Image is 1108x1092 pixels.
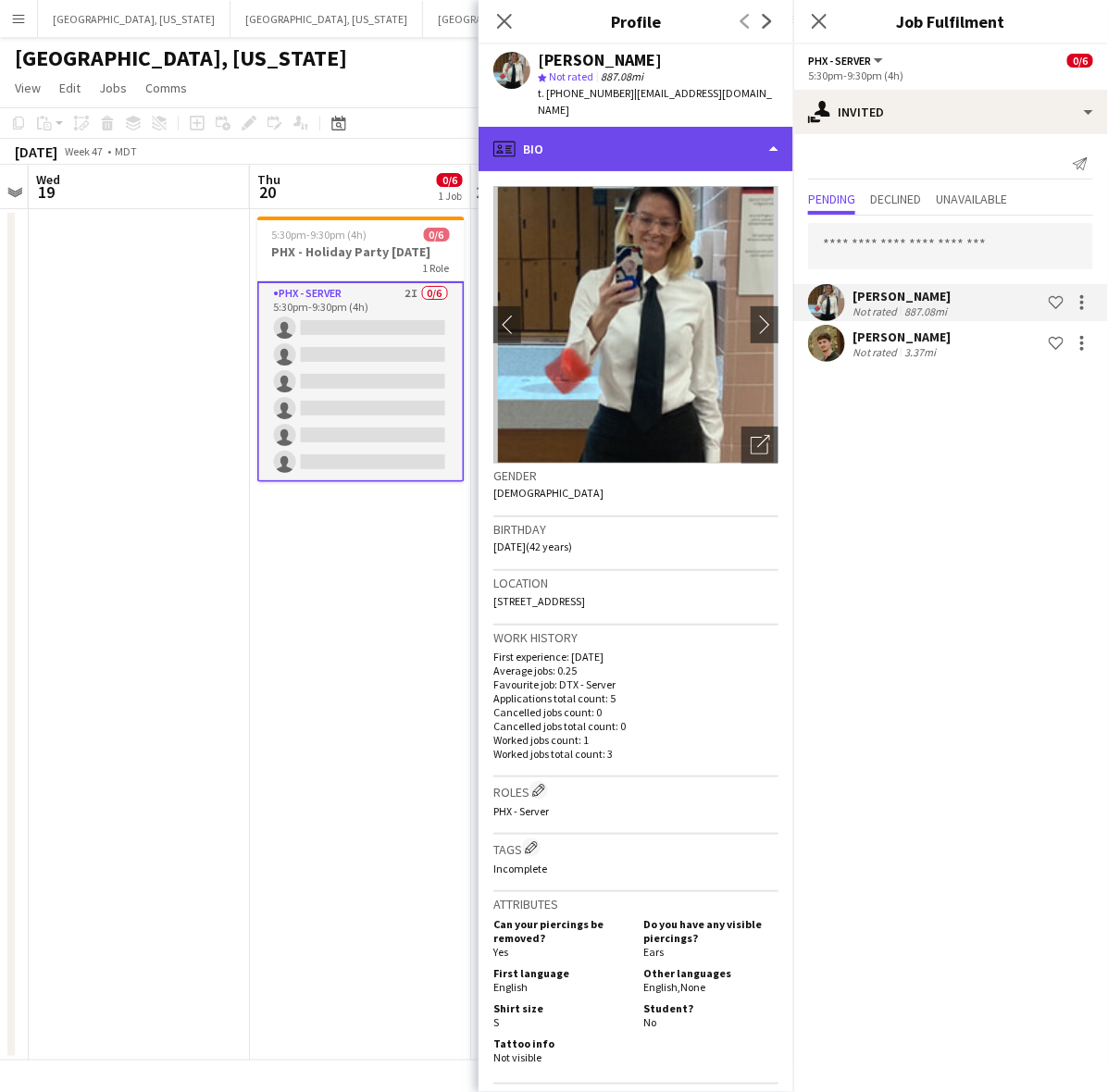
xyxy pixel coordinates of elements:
span: PHX - Server [493,804,549,818]
div: 5:30pm-9:30pm (4h) [808,68,1093,82]
h5: Other languages [643,966,778,980]
span: S [493,1015,499,1029]
img: Crew avatar or photo [493,186,778,464]
button: [GEOGRAPHIC_DATA], [US_STATE] [38,1,230,37]
p: Cancelled jobs total count: 0 [493,719,778,733]
div: 3.37mi [901,345,940,359]
span: Unavailable [936,192,1007,205]
span: English , [643,980,680,994]
h1: [GEOGRAPHIC_DATA], [US_STATE] [15,44,347,72]
span: 1 Role [423,261,450,275]
h5: Do you have any visible piercings? [643,917,778,945]
span: 0/6 [437,173,463,187]
span: t. [PHONE_NUMBER] [538,86,634,100]
span: Not rated [549,69,593,83]
button: [GEOGRAPHIC_DATA], [US_STATE] [230,1,423,37]
h3: PHX - Holiday Party [DATE] [257,243,465,260]
a: View [7,76,48,100]
span: 0/6 [1067,54,1093,68]
span: Pending [808,192,855,205]
span: Comms [145,80,187,96]
span: Ears [643,945,664,959]
span: [DEMOGRAPHIC_DATA] [493,486,604,500]
div: 1 Job [438,189,462,203]
span: [DATE] (42 years) [493,540,572,553]
h3: Roles [493,781,778,800]
p: Incomplete [493,862,778,875]
h3: Tags [493,838,778,858]
span: Thu [257,171,280,188]
div: Invited [793,90,1108,134]
div: [DATE] [15,143,57,161]
div: [PERSON_NAME] [853,329,951,345]
h3: Birthday [493,521,778,538]
h5: Can your piercings be removed? [493,917,629,945]
span: 21 [476,181,493,203]
h5: First language [493,966,629,980]
p: Worked jobs count: 1 [493,733,778,747]
p: Cancelled jobs count: 0 [493,705,778,719]
p: Average jobs: 0.25 [493,664,778,677]
h3: Work history [493,629,778,646]
span: View [15,80,41,96]
span: No [643,1015,656,1029]
span: Edit [59,80,81,96]
button: [GEOGRAPHIC_DATA], [US_STATE] [423,1,616,37]
a: Edit [52,76,88,100]
div: MDT [115,144,137,158]
span: Wed [36,171,60,188]
span: 19 [33,181,60,203]
div: 887.08mi [901,304,951,318]
span: None [680,980,705,994]
span: Yes [493,945,508,959]
p: First experience: [DATE] [493,650,778,664]
span: | [EMAIL_ADDRESS][DOMAIN_NAME] [538,86,772,117]
span: 5:30pm-9:30pm (4h) [272,228,367,242]
p: Applications total count: 5 [493,691,778,705]
span: 20 [255,181,280,203]
a: Jobs [92,76,134,100]
div: Bio [479,127,793,171]
h3: Location [493,575,778,591]
p: Worked jobs total count: 3 [493,747,778,761]
span: [STREET_ADDRESS] [493,594,585,608]
h3: Gender [493,467,778,484]
span: Jobs [99,80,127,96]
h5: Shirt size [493,1001,629,1015]
span: Declined [870,192,921,205]
span: PHX - Server [808,54,871,68]
span: 0/6 [424,228,450,242]
span: Week 47 [61,144,107,158]
h3: Profile [479,9,793,33]
a: Comms [138,76,194,100]
h5: Student? [643,1001,778,1015]
h3: Job Fulfilment [793,9,1108,33]
h3: Attributes [493,896,778,912]
div: Open photos pop-in [741,427,778,464]
span: 887.08mi [597,69,647,83]
app-card-role: PHX - Server2I0/65:30pm-9:30pm (4h) [257,281,465,482]
p: Favourite job: DTX - Server [493,677,778,691]
div: Not rated [853,345,901,359]
app-job-card: 5:30pm-9:30pm (4h)0/6PHX - Holiday Party [DATE]1 RolePHX - Server2I0/65:30pm-9:30pm (4h) [257,217,465,482]
div: Not rated [853,304,901,318]
div: [PERSON_NAME] [538,52,662,68]
div: [PERSON_NAME] [853,288,951,304]
span: English [493,980,528,994]
h5: Tattoo info [493,1036,629,1050]
button: PHX - Server [808,54,886,68]
span: Not visible [493,1050,542,1064]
